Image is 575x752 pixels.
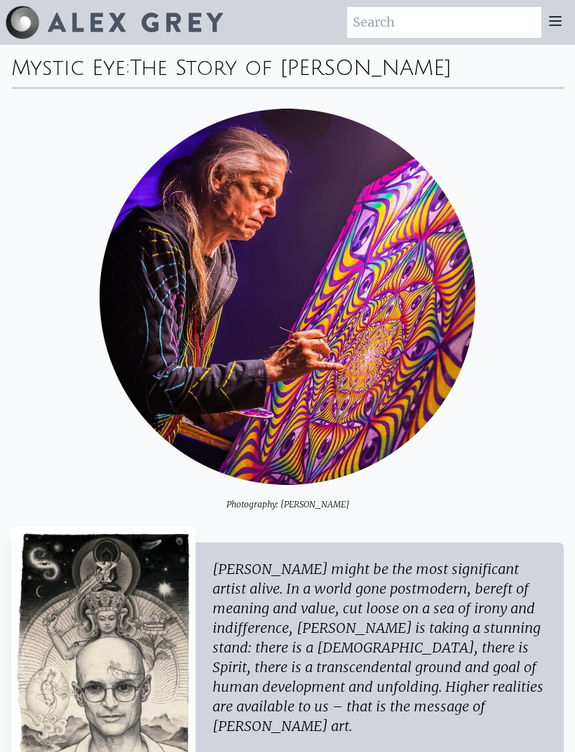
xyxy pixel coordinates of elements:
div: [PERSON_NAME] might be the most significant artist alive. In a world gone postmodern, bereft of m... [212,559,547,736]
div: Mystic Eye: [11,45,564,87]
input: Search [347,7,541,38]
div: The Story of [PERSON_NAME] [130,57,452,80]
div: Photography: [PERSON_NAME] [11,485,564,510]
